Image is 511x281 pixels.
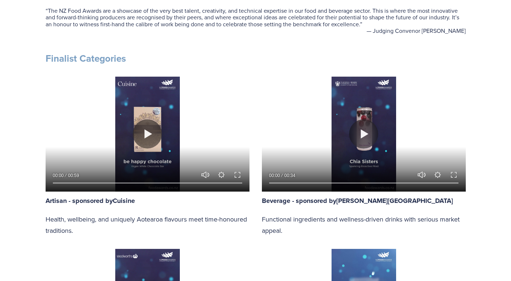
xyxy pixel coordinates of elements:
[46,7,466,27] blockquote: The NZ Food Awards are a showcase of the very best talent, creativity, and technical expertise in...
[336,196,453,205] a: [PERSON_NAME][GEOGRAPHIC_DATA]
[133,119,162,149] button: Play
[46,51,126,65] strong: Finalist Categories
[262,196,336,205] strong: Beverage - sponsored by
[46,27,466,34] figcaption: — Judging Convenor [PERSON_NAME]
[46,196,113,205] strong: Artisan - sponsored by
[46,213,249,236] p: Health, wellbeing, and uniquely Aotearoa flavours meet time-honoured traditions.
[46,7,48,15] span: “
[113,196,135,205] a: Cuisine
[53,180,242,185] input: Seek
[262,213,466,236] p: Functional ingredients and wellness-driven drinks with serious market appeal.
[269,172,282,179] div: Current time
[53,172,66,179] div: Current time
[360,20,362,28] span: ”
[269,180,458,185] input: Seek
[349,119,378,149] button: Play
[66,172,81,179] div: Duration
[282,172,297,179] div: Duration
